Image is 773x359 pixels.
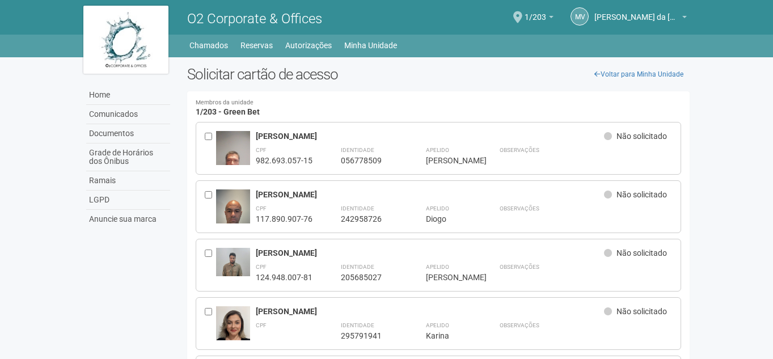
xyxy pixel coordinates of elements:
strong: Apelido [426,205,449,212]
div: 056778509 [341,155,398,166]
img: user.jpg [216,306,250,352]
a: Chamados [189,37,228,53]
strong: Identidade [341,264,374,270]
span: 1/203 [525,2,546,22]
img: user.jpg [216,248,250,276]
strong: Identidade [341,205,374,212]
strong: Apelido [426,147,449,153]
span: Não solicitado [616,132,667,141]
strong: Observações [500,205,539,212]
strong: CPF [256,205,267,212]
div: [PERSON_NAME] [256,189,605,200]
a: 1/203 [525,14,554,23]
a: Home [86,86,170,105]
span: Não solicitado [616,190,667,199]
strong: CPF [256,264,267,270]
a: Autorizações [285,37,332,53]
a: Documentos [86,124,170,143]
span: Marcus Vinicius da Silveira Costa [594,2,679,22]
strong: Identidade [341,322,374,328]
strong: CPF [256,147,267,153]
a: Ramais [86,171,170,191]
img: user.jpg [216,189,250,250]
img: user.jpg [216,131,250,192]
h2: Solicitar cartão de acesso [187,66,690,83]
div: [PERSON_NAME] [426,272,471,282]
a: MV [571,7,589,26]
strong: Observações [500,322,539,328]
div: 242958726 [341,214,398,224]
span: Não solicitado [616,248,667,257]
strong: Apelido [426,322,449,328]
a: Reservas [240,37,273,53]
h4: 1/203 - Green Bet [196,100,682,116]
div: [PERSON_NAME] [426,155,471,166]
div: 124.948.007-81 [256,272,312,282]
div: Karina [426,331,471,341]
a: LGPD [86,191,170,210]
a: Voltar para Minha Unidade [588,66,690,83]
strong: CPF [256,322,267,328]
span: O2 Corporate & Offices [187,11,322,27]
div: 205685027 [341,272,398,282]
div: 982.693.057-15 [256,155,312,166]
div: [PERSON_NAME] [256,248,605,258]
div: 295791941 [341,331,398,341]
div: Diogo [426,214,471,224]
span: Não solicitado [616,307,667,316]
img: logo.jpg [83,6,168,74]
small: Membros da unidade [196,100,682,106]
a: [PERSON_NAME] da [PERSON_NAME] [594,14,687,23]
div: [PERSON_NAME] [256,306,605,316]
strong: Observações [500,264,539,270]
strong: Identidade [341,147,374,153]
a: Anuncie sua marca [86,210,170,229]
div: [PERSON_NAME] [256,131,605,141]
a: Comunicados [86,105,170,124]
a: Minha Unidade [344,37,397,53]
a: Grade de Horários dos Ônibus [86,143,170,171]
strong: Apelido [426,264,449,270]
strong: Observações [500,147,539,153]
div: 117.890.907-76 [256,214,312,224]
